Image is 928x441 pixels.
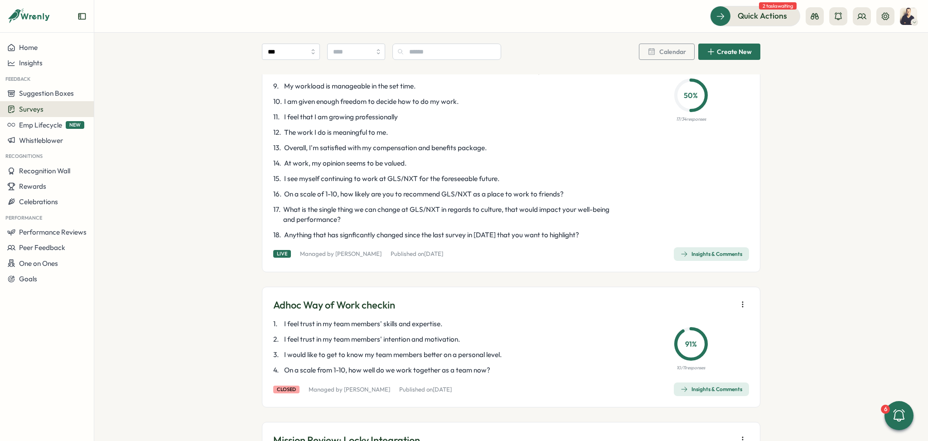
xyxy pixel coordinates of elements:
span: I feel trust in my team members' intention and motivation. [284,334,460,344]
button: Calendar [639,44,695,60]
div: Insights & Comments [681,386,742,393]
p: Managed by [309,386,390,394]
p: 50 % [677,89,705,101]
span: 14 . [273,158,282,168]
span: Celebrations [19,197,58,206]
span: 16 . [273,189,282,199]
span: Overall, I'm satisfied with my compensation and benefits package. [284,143,487,153]
span: The work I do is meaningful to me. [284,127,388,137]
p: Adhoc Way of Work checkin [273,298,395,312]
span: Recognition Wall [19,167,70,175]
p: Managed by [300,250,382,258]
span: NEW [66,121,84,129]
span: My workload is manageable in the set time. [284,81,416,91]
a: [PERSON_NAME] [344,386,390,393]
img: Jens Christenhuss [900,8,917,25]
span: [DATE] [433,386,452,393]
span: Home [19,43,38,52]
span: Peer Feedback [19,243,65,252]
div: Insights & Comments [681,250,742,258]
span: 9 . [273,81,282,91]
span: [DATE] [424,250,443,257]
span: At work, my opinion seems to be valued. [284,158,406,168]
button: Expand sidebar [77,12,87,21]
span: Anything that has signficantly changed since the last survey in [DATE] that you want to highlight? [284,230,579,240]
span: Emp Lifecycle [19,121,62,129]
span: 18 . [273,230,282,240]
span: 10 . [273,97,282,107]
button: Quick Actions [710,6,800,26]
span: Calendar [659,49,686,55]
span: 17 . [273,205,281,225]
button: 6 [884,401,913,430]
p: Published on [399,386,452,394]
span: Performance Reviews [19,228,87,236]
div: 6 [881,405,890,414]
span: 1 . [273,319,282,329]
span: 3 . [273,350,282,360]
span: 12 . [273,127,282,137]
span: 2 tasks waiting [759,2,797,10]
span: On a scale of 1-10, how likely are you to recommend GLS/NXT as a place to work to friends? [284,189,564,199]
span: 13 . [273,143,282,153]
p: 91 % [677,338,705,349]
span: 11 . [273,112,282,122]
span: One on Ones [19,259,58,268]
div: Live [273,250,291,258]
div: closed [273,386,300,393]
span: 4 . [273,365,282,375]
span: On a scale from 1-10, how well do we work together as a team now? [284,365,490,375]
button: Create New [698,44,760,60]
span: Create New [717,49,752,55]
span: I feel that I am growing professionally [284,112,398,122]
span: I see myself continuing to work at GLS/NXT for the foreseeable future. [284,174,499,184]
span: Insights [19,59,43,67]
span: I am given enough freedom to decide how to do my work. [284,97,459,107]
span: I feel trust in my team members' skills and expertise. [284,319,442,329]
span: What is the single thing we can change at GLS/NXT in regards to culture, that would impact your w... [283,205,622,225]
span: I would like to get to know my team members better on a personal level. [284,350,502,360]
p: 17 / 34 responses [676,116,706,123]
p: Published on [391,250,443,258]
button: Insights & Comments [674,247,749,261]
span: Suggestion Boxes [19,89,74,98]
a: [PERSON_NAME] [335,250,382,257]
span: Surveys [19,105,43,113]
span: 15 . [273,174,282,184]
span: 2 . [273,334,282,344]
button: Insights & Comments [674,382,749,396]
span: Quick Actions [738,10,787,22]
span: Rewards [19,182,46,191]
span: Goals [19,274,37,283]
span: Whistleblower [19,136,63,145]
p: 10 / 11 responses [677,364,705,372]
